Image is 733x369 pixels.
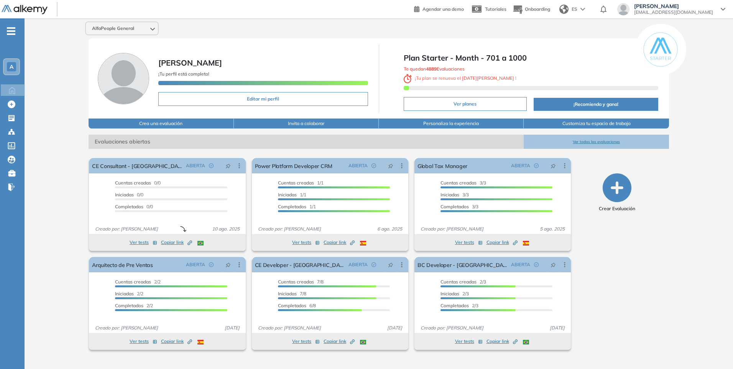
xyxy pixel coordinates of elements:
[278,279,314,285] span: Cuentas creadas
[115,291,134,297] span: Iniciadas
[130,238,157,247] button: Ver tests
[161,337,192,346] button: Copiar link
[161,238,192,247] button: Copiar link
[115,303,153,308] span: 2/2
[545,259,562,271] button: pushpin
[278,192,297,198] span: Iniciadas
[599,173,635,212] button: Crear Evaluación
[524,119,669,128] button: Customiza tu espacio de trabajo
[388,163,393,169] span: pushpin
[382,160,399,172] button: pushpin
[324,238,355,247] button: Copiar link
[92,158,182,173] a: CE Consultant - [GEOGRAPHIC_DATA]
[559,5,569,14] img: world
[374,226,405,232] span: 6 ago. 2025
[115,204,143,209] span: Completados
[115,204,153,209] span: 0/0
[511,261,530,268] span: ABIERTA
[360,340,366,344] img: BRA
[426,66,437,72] b: 4889
[404,66,465,72] span: Te quedan Evaluaciones
[360,241,366,245] img: ESP
[255,257,345,272] a: CE Developer - [GEOGRAPHIC_DATA]
[220,160,237,172] button: pushpin
[225,163,231,169] span: pushpin
[278,180,314,186] span: Cuentas creadas
[115,192,134,198] span: Iniciadas
[440,204,478,209] span: 3/3
[92,25,134,31] span: AlfaPeople General
[161,239,192,246] span: Copiar link
[278,180,324,186] span: 1/1
[440,180,486,186] span: 3/3
[537,226,568,232] span: 5 ago. 2025
[209,163,214,168] span: check-circle
[511,162,530,169] span: ABIERTA
[278,303,306,308] span: Completados
[324,337,355,346] button: Copiar link
[440,291,469,297] span: 2/3
[278,204,306,209] span: Completados
[292,238,320,247] button: Ver tests
[278,204,316,209] span: 1/1
[161,338,192,345] span: Copiar link
[92,226,161,232] span: Creado por: [PERSON_NAME]
[222,325,243,331] span: [DATE]
[292,337,320,346] button: Ver tests
[186,261,205,268] span: ABIERTA
[278,192,306,198] span: 1/1
[7,30,15,32] i: -
[371,163,376,168] span: check-circle
[10,64,13,70] span: A
[440,291,459,297] span: Iniciadas
[115,180,161,186] span: 0/0
[197,340,204,344] img: ESP
[92,325,161,331] span: Creado por: [PERSON_NAME]
[486,238,518,247] button: Copiar link
[572,6,577,13] span: ES
[98,53,149,104] img: Foto de perfil
[324,239,355,246] span: Copiar link
[440,303,469,308] span: Completados
[545,160,562,172] button: pushpin
[115,279,161,285] span: 2/2
[115,291,143,297] span: 2/2
[523,340,529,344] img: BRA
[404,74,412,83] img: clock-svg
[404,75,517,81] span: ¡ Tu plan se renueva el !
[130,337,157,346] button: Ver tests
[379,119,524,128] button: Personaliza la experiencia
[115,192,143,198] span: 0/0
[440,279,486,285] span: 2/3
[92,257,153,272] a: Arquitecto de Pre Ventas
[220,259,237,271] button: pushpin
[348,162,368,169] span: ABIERTA
[278,303,316,308] span: 6/8
[440,204,469,209] span: Completados
[404,52,658,64] span: Plan Starter - Month - 701 a 1000
[534,163,539,168] span: check-circle
[486,337,518,346] button: Copiar link
[634,3,713,9] span: [PERSON_NAME]
[197,241,204,245] img: BRA
[486,239,518,246] span: Copiar link
[158,92,368,106] button: Editar mi perfil
[417,257,508,272] a: BC Developer - [GEOGRAPHIC_DATA]
[89,119,233,128] button: Crea una evaluación
[209,262,214,267] span: check-circle
[255,325,324,331] span: Creado por: [PERSON_NAME]
[89,135,524,149] span: Evaluaciones abiertas
[534,262,539,267] span: check-circle
[324,338,355,345] span: Copiar link
[461,75,515,81] b: [DATE][PERSON_NAME]
[440,279,477,285] span: Cuentas creadas
[278,291,297,297] span: Iniciadas
[186,162,205,169] span: ABIERTA
[278,291,306,297] span: 7/8
[534,98,658,111] button: ¡Recomienda y gana!
[115,279,151,285] span: Cuentas creadas
[599,205,635,212] span: Crear Evaluación
[524,135,669,149] button: Ver todas las evaluaciones
[525,6,550,12] span: Onboarding
[634,9,713,15] span: [EMAIL_ADDRESS][DOMAIN_NAME]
